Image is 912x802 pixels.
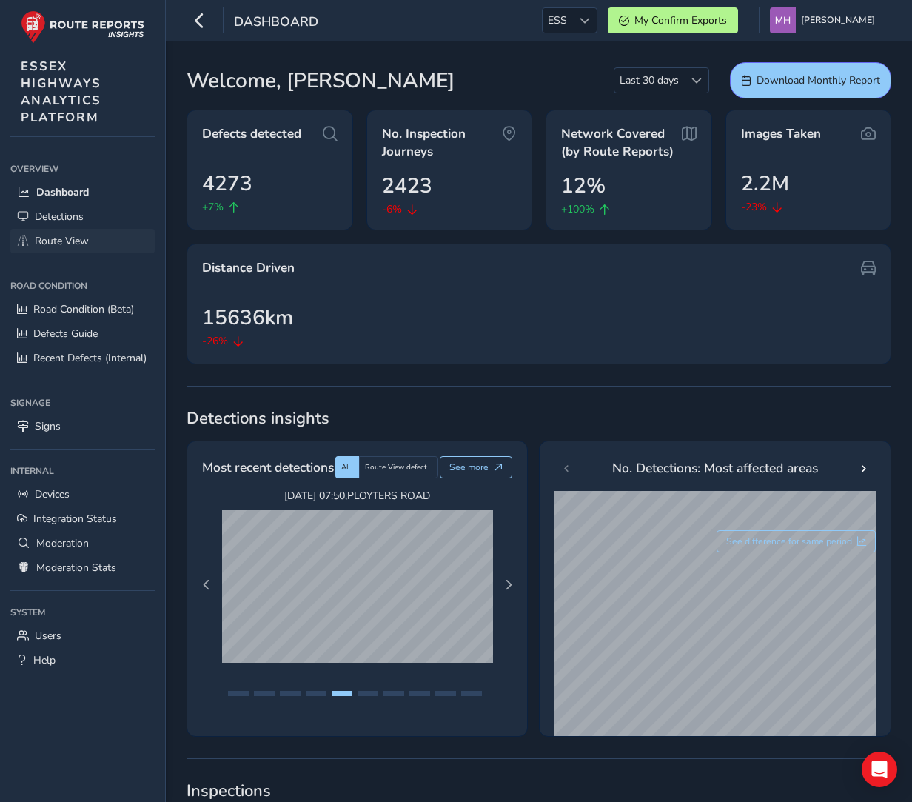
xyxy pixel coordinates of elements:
button: Page 9 [435,691,456,696]
span: -23% [741,199,767,215]
span: Images Taken [741,125,821,143]
span: 2.2M [741,168,789,199]
a: Defects Guide [10,321,155,346]
div: Road Condition [10,275,155,297]
img: rr logo [21,10,144,44]
div: Overview [10,158,155,180]
span: No. Inspection Journeys [382,125,503,160]
span: Recent Defects (Internal) [33,351,147,365]
div: Internal [10,460,155,482]
span: [PERSON_NAME] [801,7,875,33]
span: Defects Guide [33,327,98,341]
span: +7% [202,199,224,215]
span: Users [35,629,61,643]
span: Detections insights [187,407,891,430]
span: Defects detected [202,125,301,143]
div: Open Intercom Messenger [862,752,897,787]
span: -26% [202,333,228,349]
div: System [10,601,155,624]
span: Help [33,653,56,667]
button: Page 7 [383,691,404,696]
img: diamond-layout [770,7,796,33]
span: ESSEX HIGHWAYS ANALYTICS PLATFORM [21,58,101,126]
button: Page 8 [409,691,430,696]
span: [DATE] 07:50 , PLOYTERS ROAD [222,489,493,503]
button: Page 5 [332,691,352,696]
span: 4273 [202,168,252,199]
span: Dashboard [36,185,89,199]
a: Moderation [10,531,155,555]
span: 15636km [202,302,293,333]
span: +100% [561,201,594,217]
span: My Confirm Exports [634,13,727,27]
button: See difference for same period [717,530,876,552]
span: -6% [382,201,402,217]
span: Moderation [36,536,89,550]
span: AI [341,462,349,472]
span: Signs [35,419,61,433]
a: Route View [10,229,155,253]
a: Integration Status [10,507,155,531]
a: Recent Defects (Internal) [10,346,155,370]
button: Previous Page [196,575,217,595]
a: Detections [10,204,155,229]
div: Signage [10,392,155,414]
span: Route View defect [365,462,427,472]
span: Devices [35,487,70,501]
button: Page 1 [228,691,249,696]
a: Road Condition (Beta) [10,297,155,321]
span: 2423 [382,170,432,201]
a: Moderation Stats [10,555,155,580]
button: Page 10 [461,691,482,696]
span: Route View [35,234,89,248]
button: Download Monthly Report [730,62,891,98]
a: Signs [10,414,155,438]
span: Distance Driven [202,259,295,277]
a: Dashboard [10,180,155,204]
a: Devices [10,482,155,507]
button: Next Page [498,575,519,595]
button: My Confirm Exports [608,7,738,33]
span: See more [449,461,489,473]
a: Users [10,624,155,648]
span: Last 30 days [614,68,684,93]
span: Detections [35,210,84,224]
span: Download Monthly Report [757,73,880,87]
span: See difference for same period [726,535,852,547]
div: AI [335,456,359,478]
button: Page 6 [358,691,378,696]
span: Network Covered (by Route Reports) [561,125,682,160]
button: Page 3 [280,691,301,696]
a: Help [10,648,155,672]
span: Inspections [187,780,891,802]
span: Integration Status [33,512,117,526]
button: Page 2 [254,691,275,696]
span: Moderation Stats [36,561,116,575]
span: No. Detections: Most affected areas [612,458,818,478]
span: Most recent detections [202,458,334,477]
span: 12% [561,170,606,201]
span: Dashboard [234,13,318,33]
button: See more [440,456,513,478]
button: Page 4 [306,691,326,696]
span: Welcome, [PERSON_NAME] [187,65,455,96]
span: Road Condition (Beta) [33,302,134,316]
div: Route View defect [359,456,438,478]
button: [PERSON_NAME] [770,7,880,33]
span: ESS [543,8,572,33]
